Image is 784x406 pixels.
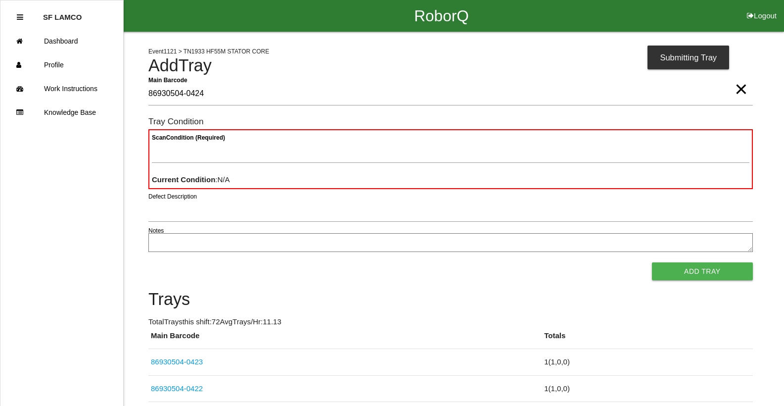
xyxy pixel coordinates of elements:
a: Profile [0,53,123,77]
h4: Trays [148,290,753,309]
div: Submitting Tray [647,46,729,69]
td: 1 ( 1 , 0 , 0 ) [542,349,752,376]
th: Main Barcode [148,330,542,349]
b: Current Condition [152,175,215,184]
span: Event 1121 > TN1933 HF55M STATOR CORE [148,48,269,55]
p: Total Trays this shift: 72 Avg Trays /Hr: 11.13 [148,316,753,328]
b: Main Barcode [148,76,187,83]
th: Totals [542,330,752,349]
label: Defect Description [148,192,197,201]
td: 1 ( 1 , 0 , 0 ) [542,375,752,402]
b: Scan Condition (Required) [152,134,225,141]
a: 86930504-0423 [151,357,203,366]
h6: Tray Condition [148,117,753,126]
input: Required [148,83,753,105]
button: Add Tray [652,262,753,280]
h4: Add Tray [148,56,753,75]
a: Dashboard [0,29,123,53]
div: Close [17,5,23,29]
span: Clear Input [735,69,747,89]
a: 86930504-0422 [151,384,203,393]
a: Work Instructions [0,77,123,101]
label: Notes [148,226,164,235]
p: SF LAMCO [43,5,82,21]
span: : N/A [152,175,230,184]
a: Knowledge Base [0,101,123,124]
